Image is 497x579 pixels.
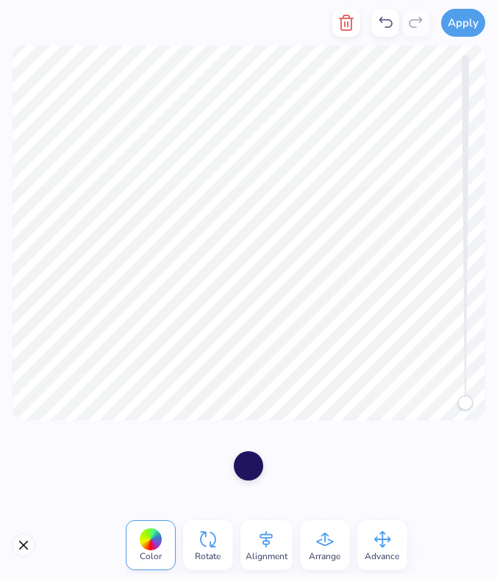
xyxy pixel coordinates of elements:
[12,533,35,557] button: Close
[458,395,473,410] div: Accessibility label
[195,550,221,562] span: Rotate
[365,550,399,562] span: Advance
[441,9,485,37] button: Apply
[246,550,287,562] span: Alignment
[309,550,340,562] span: Arrange
[140,550,162,562] span: Color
